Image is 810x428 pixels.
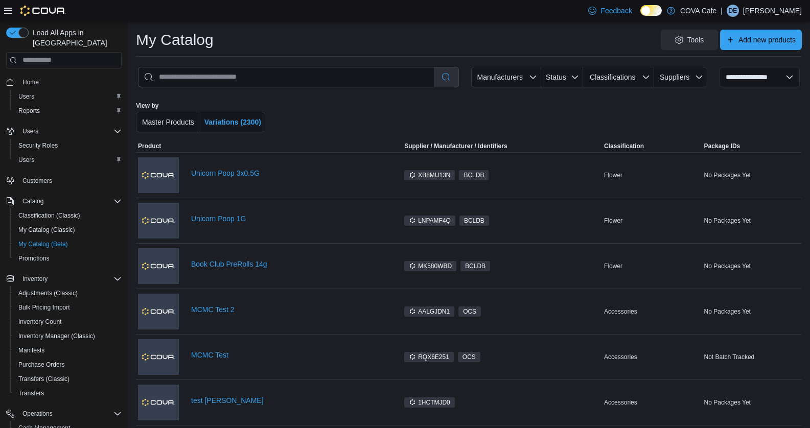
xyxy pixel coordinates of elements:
button: Users [18,125,42,137]
a: Manifests [14,344,49,356]
button: Inventory Count [10,315,126,329]
img: MCMC Test [138,339,179,375]
span: Users [18,92,34,101]
span: My Catalog (Beta) [14,238,122,250]
div: Accessories [602,351,702,363]
span: Classification (Classic) [18,211,80,220]
img: Book Club PreRolls 14g [138,248,179,284]
span: Adjustments (Classic) [14,287,122,299]
p: COVA Cafe [680,5,716,17]
a: Classification (Classic) [14,209,84,222]
span: Purchase Orders [18,361,65,369]
span: LNPAMF4Q [404,216,455,226]
button: Users [10,89,126,104]
button: Inventory [2,272,126,286]
span: Status [546,73,566,81]
span: Suppliers [660,73,689,81]
span: Customers [22,177,52,185]
a: Adjustments (Classic) [14,287,82,299]
button: Security Roles [10,138,126,153]
span: Classifications [590,73,635,81]
button: My Catalog (Classic) [10,223,126,237]
img: test jg green [138,385,179,420]
p: [PERSON_NAME] [743,5,802,17]
button: Catalog [2,194,126,208]
input: Dark Mode [640,5,662,16]
span: Variations (2300) [204,118,261,126]
span: BCLDB [459,170,489,180]
a: MCMC Test 2 [191,305,400,314]
span: Classification (Classic) [14,209,122,222]
button: Customers [2,173,126,188]
span: Users [18,156,34,164]
button: Bulk Pricing Import [10,300,126,315]
span: Operations [22,410,53,418]
span: OCS [458,306,481,317]
div: Not Batch Tracked [702,351,802,363]
a: My Catalog (Beta) [14,238,72,250]
label: View by [136,102,158,110]
span: Transfers (Classic) [18,375,70,383]
button: Status [541,67,584,87]
img: Unicorn Poop 3x0.5G [138,157,179,193]
button: Inventory [18,273,52,285]
a: Feedback [584,1,636,21]
span: Customers [18,174,122,187]
a: Book Club PreRolls 14g [191,260,400,268]
span: AALGJDN1 [404,306,454,317]
p: | [721,5,723,17]
button: Adjustments (Classic) [10,286,126,300]
button: Transfers (Classic) [10,372,126,386]
a: Transfers (Classic) [14,373,74,385]
span: Inventory Manager (Classic) [14,330,122,342]
span: Bulk Pricing Import [14,301,122,314]
button: Catalog [18,195,48,207]
span: DE [729,5,737,17]
span: Transfers [18,389,44,397]
span: Purchase Orders [14,359,122,371]
div: No Packages Yet [702,260,802,272]
button: Classification (Classic) [10,208,126,223]
a: My Catalog (Classic) [14,224,79,236]
a: Purchase Orders [14,359,69,371]
a: Reports [14,105,44,117]
span: Manufacturers [477,73,523,81]
div: No Packages Yet [702,215,802,227]
button: Classifications [583,67,654,87]
a: Users [14,90,38,103]
span: 1HCTMJD0 [404,397,455,408]
button: Manufacturers [471,67,541,87]
span: Promotions [18,254,50,263]
span: LNPAMF4Q [409,216,451,225]
span: Inventory Count [18,318,62,326]
span: XB8MU13N [409,171,450,180]
span: Master Products [142,118,194,126]
span: Manifests [14,344,122,356]
div: Accessories [602,305,702,318]
span: Home [18,76,122,88]
button: Manifests [10,343,126,358]
span: Transfers (Classic) [14,373,122,385]
span: XB8MU13N [404,170,455,180]
a: Users [14,154,38,166]
span: My Catalog (Beta) [18,240,68,248]
span: Adjustments (Classic) [18,289,78,297]
span: MK580WBD [404,261,456,271]
a: Home [18,76,43,88]
button: Users [10,153,126,167]
img: Cova [20,6,66,16]
span: 1HCTMJD0 [409,398,450,407]
span: RQX6E251 [409,352,449,362]
span: Security Roles [14,139,122,152]
button: Promotions [10,251,126,266]
span: My Catalog (Classic) [18,226,75,234]
span: Transfers [14,387,122,399]
button: Users [2,124,126,138]
span: Catalog [22,197,43,205]
span: Inventory Count [14,316,122,328]
span: Add new products [738,35,796,45]
span: Users [14,154,122,166]
a: Inventory Manager (Classic) [14,330,99,342]
span: Security Roles [18,141,58,150]
span: Operations [18,408,122,420]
